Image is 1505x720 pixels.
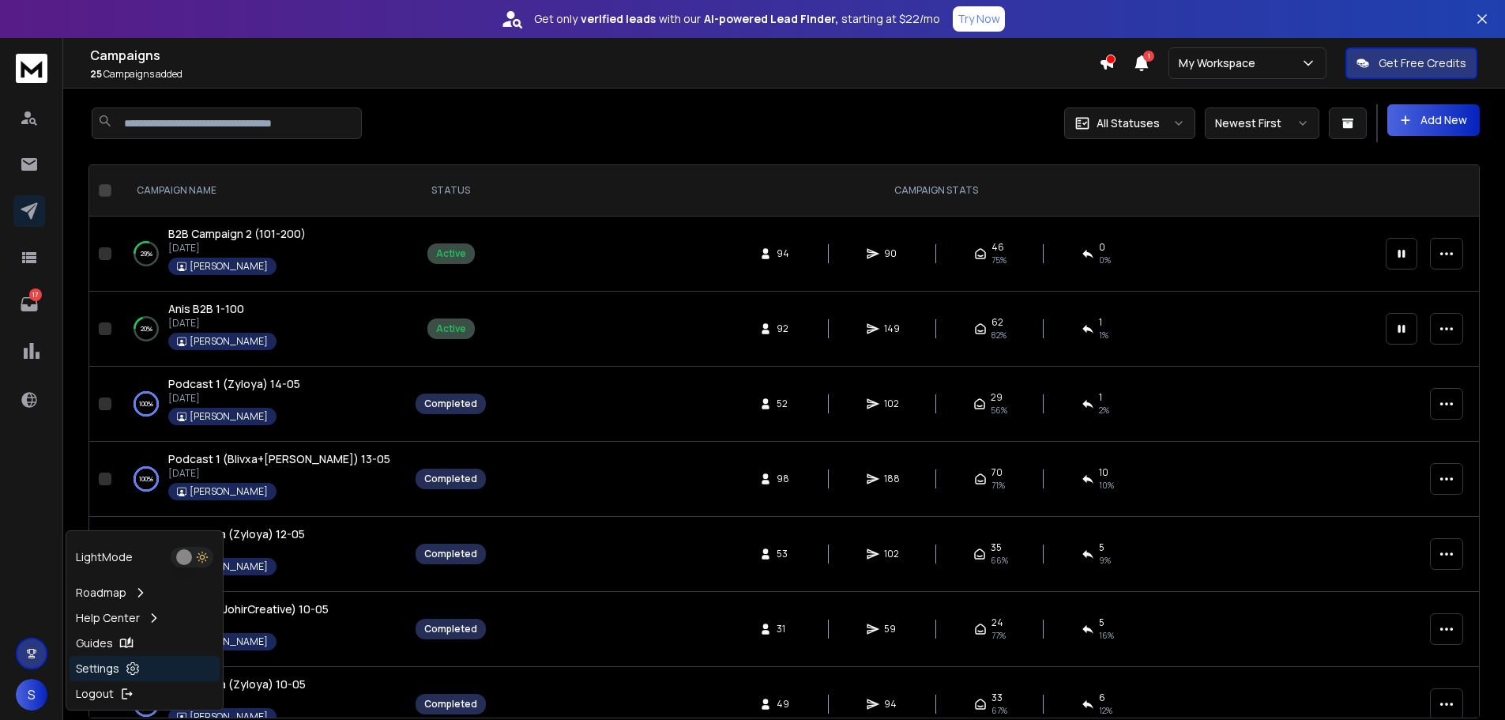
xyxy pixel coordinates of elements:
span: Podcast 1 (Zyloya) 14-05 [168,376,300,391]
span: 62 [991,316,1003,329]
a: Roadmap [70,580,220,605]
p: [DATE] [168,392,300,405]
a: Podcast 1 (Zyloya) 14-05 [168,376,300,392]
span: 1 [1099,316,1102,329]
td: 100%Podcast 1 (Zyloya) 14-05[DATE][PERSON_NAME] [118,367,406,442]
p: 29 % [141,246,152,262]
a: Guides [70,631,220,656]
p: Settings [76,661,119,677]
span: 53 [777,548,792,560]
td: 100%Podcast 1 (Blivxa+[PERSON_NAME]) 13-05[DATE][PERSON_NAME] [118,442,406,517]
span: 102 [884,398,900,410]
span: 149 [884,322,900,335]
span: 1 [1099,391,1102,404]
p: [PERSON_NAME] [190,560,268,573]
td: 100%Cc Camera (Zyloya) 12-05[DATE][PERSON_NAME] [118,517,406,592]
p: [DATE] [168,692,306,705]
p: [DATE] [168,542,305,555]
td: 29%B2B Campaign 2 (101-200)[DATE][PERSON_NAME] [118,217,406,292]
p: Light Mode [76,549,133,565]
span: Cc Camera (Zyloya) 12-05 [168,526,305,541]
div: Active [436,247,466,260]
p: All Statuses [1097,115,1160,131]
span: B2B Campaign 2 (101-200) [168,226,306,241]
td: 100%Review 4 (JohirCreative) 10-05[DATE][PERSON_NAME] [118,592,406,667]
span: 75 % [991,254,1006,266]
p: [PERSON_NAME] [190,410,268,423]
span: 71 % [991,479,1005,492]
span: 92 [777,322,792,335]
p: [DATE] [168,467,390,480]
span: Review 4 (JohirCreative) 10-05 [168,601,329,616]
div: Completed [424,548,477,560]
span: 5 [1099,616,1104,629]
td: 20%Anis B2B 1-100[DATE][PERSON_NAME] [118,292,406,367]
span: 70 [991,466,1003,479]
span: 1 [1143,51,1154,62]
div: Completed [424,473,477,485]
span: 0 % [1099,254,1111,266]
p: Roadmap [76,585,126,601]
span: 10 % [1099,479,1114,492]
th: CAMPAIGN NAME [118,165,406,217]
button: S [16,679,47,711]
span: 67 % [991,704,1007,717]
span: 66 % [991,554,1008,567]
div: Completed [424,698,477,711]
p: Campaigns added [90,68,1099,81]
span: Anis B2B 1-100 [168,301,244,316]
th: CAMPAIGN STATS [495,165,1376,217]
p: [PERSON_NAME] [190,260,268,273]
strong: AI-powered Lead Finder, [704,11,838,27]
span: 49 [777,698,792,711]
img: logo [16,54,47,83]
p: Get only with our starting at $22/mo [534,11,940,27]
p: Help Center [76,610,140,626]
span: 90 [884,247,900,260]
p: 20 % [141,321,152,337]
span: 10 [1099,466,1108,479]
a: 17 [13,288,45,320]
p: Logout [76,686,114,702]
p: My Workspace [1179,55,1262,71]
span: 24 [991,616,1003,629]
p: [DATE] [168,317,277,330]
p: [PERSON_NAME] [190,635,268,648]
p: Try Now [958,11,1000,27]
span: 82 % [991,329,1006,341]
span: 94 [884,698,900,711]
div: Completed [424,623,477,635]
strong: verified leads [581,11,656,27]
span: 12 % [1099,704,1112,717]
span: 29 [991,391,1003,404]
a: Settings [70,656,220,681]
span: 31 [777,623,792,635]
p: [PERSON_NAME] [190,485,268,498]
span: Cc Camera (Zyloya) 10-05 [168,677,306,692]
span: 33 [991,692,1003,704]
span: 188 [884,473,900,485]
span: 59 [884,623,900,635]
span: 1 % [1099,329,1108,341]
a: Anis B2B 1-100 [168,301,244,317]
span: 6 [1099,692,1105,704]
span: 77 % [991,629,1006,642]
a: Podcast 1 (Blivxa+[PERSON_NAME]) 13-05 [168,451,390,467]
p: [PERSON_NAME] [190,335,268,348]
span: 5 [1099,541,1104,554]
div: Completed [424,398,477,410]
span: 2 % [1099,404,1109,417]
span: 25 [90,67,102,81]
a: Help Center [70,605,220,631]
p: 100 % [139,396,153,412]
p: Get Free Credits [1379,55,1466,71]
span: 102 [884,548,900,560]
a: Review 4 (JohirCreative) 10-05 [168,601,329,617]
button: Newest First [1205,107,1319,139]
th: STATUS [406,165,495,217]
a: B2B Campaign 2 (101-200) [168,226,306,242]
div: Active [436,322,466,335]
span: 52 [777,398,792,410]
p: 100 % [139,471,153,487]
